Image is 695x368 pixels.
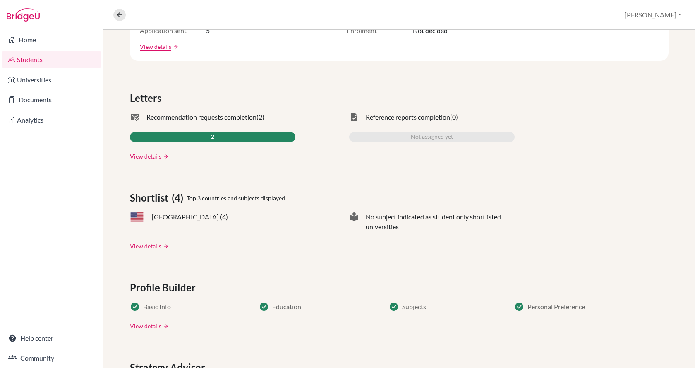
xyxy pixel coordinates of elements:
a: arrow_forward [161,243,169,249]
span: Personal Preference [527,302,585,312]
span: Recommendation requests completion [146,112,256,122]
a: arrow_forward [171,44,179,50]
span: Success [389,302,399,312]
span: Education [272,302,301,312]
span: Top 3 countries and subjects displayed [187,194,285,202]
a: View details [130,242,161,250]
span: Success [259,302,269,312]
img: Bridge-U [7,8,40,22]
span: 5 [206,26,210,36]
a: Help center [2,330,101,346]
button: [PERSON_NAME] [621,7,685,23]
a: Students [2,51,101,68]
a: Universities [2,72,101,88]
span: Letters [130,91,165,106]
span: No subject indicated as student only shortlisted universities [366,212,515,232]
span: (0) [450,112,458,122]
span: mark_email_read [130,112,140,122]
a: View details [140,42,171,51]
a: arrow_forward [161,323,169,329]
a: Home [2,31,101,48]
a: Community [2,350,101,366]
a: Analytics [2,112,101,128]
span: Application sent [140,26,206,36]
span: (2) [256,112,264,122]
span: Basic Info [143,302,171,312]
span: task [349,112,359,122]
span: Success [514,302,524,312]
a: Documents [2,91,101,108]
span: Shortlist [130,190,172,205]
span: US [130,212,144,222]
span: Success [130,302,140,312]
a: View details [130,322,161,330]
span: Not assigned yet [411,132,453,142]
span: 2 [211,132,214,142]
span: [GEOGRAPHIC_DATA] (4) [152,212,228,222]
span: Enrolment [347,26,413,36]
span: Profile Builder [130,280,199,295]
a: arrow_forward [161,154,169,159]
a: View details [130,152,161,161]
span: (4) [172,190,187,205]
span: Reference reports completion [366,112,450,122]
span: Not decided [413,26,448,36]
span: local_library [349,212,359,232]
span: Subjects [402,302,426,312]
